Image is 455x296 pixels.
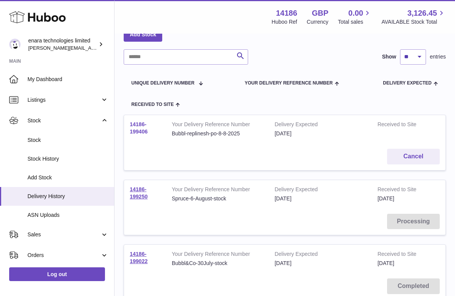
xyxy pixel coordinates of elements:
div: Huboo Ref [272,18,297,26]
span: entries [430,53,446,60]
span: Total sales [338,18,372,26]
a: Add Stock [124,28,162,41]
div: Bubbl&Co-30July-stock [172,260,263,267]
span: Delivery Expected [383,81,431,86]
strong: Received to Site [378,186,424,195]
strong: Received to Site [378,250,424,260]
a: 14186-199022 [130,251,148,264]
img: Dee@enara.co [9,39,21,50]
span: Listings [27,96,100,104]
span: Received to Site [131,102,174,107]
a: 0.00 Total sales [338,8,372,26]
span: Stock [27,117,100,124]
span: Stock [27,137,108,144]
a: 3,126.45 AVAILABLE Stock Total [381,8,446,26]
strong: Your Delivery Reference Number [172,186,263,195]
div: [DATE] [274,260,366,267]
span: Stock History [27,155,108,163]
strong: Delivery Expected [274,250,366,260]
a: Log out [9,267,105,281]
strong: Your Delivery Reference Number [172,121,263,130]
label: Show [382,53,396,60]
strong: Your Delivery Reference Number [172,250,263,260]
div: [DATE] [274,195,366,202]
div: Bubbl-replinesh-po-8-8-2025 [172,130,263,137]
a: 14186-199250 [130,186,148,200]
div: enara technologies limited [28,37,97,52]
span: My Dashboard [27,76,108,83]
span: ASN Uploads [27,211,108,219]
span: Sales [27,231,100,238]
span: Add Stock [27,174,108,181]
div: Currency [307,18,329,26]
span: [PERSON_NAME][EMAIL_ADDRESS][DOMAIN_NAME] [28,45,153,51]
span: [DATE] [378,195,394,202]
a: 14186-199406 [130,121,148,135]
strong: GBP [312,8,328,18]
strong: Delivery Expected [274,121,366,130]
span: 0.00 [349,8,363,18]
span: Your Delivery Reference Number [245,81,333,86]
span: Orders [27,252,100,259]
div: [DATE] [274,130,366,137]
span: [DATE] [378,260,394,266]
strong: Received to Site [378,121,424,130]
span: Delivery History [27,193,108,200]
span: AVAILABLE Stock Total [381,18,446,26]
button: Cancel [387,149,440,164]
strong: Delivery Expected [274,186,366,195]
span: Unique Delivery Number [131,81,194,86]
strong: 14186 [276,8,297,18]
span: 3,126.45 [407,8,437,18]
div: Spruce-6-August-stock [172,195,263,202]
